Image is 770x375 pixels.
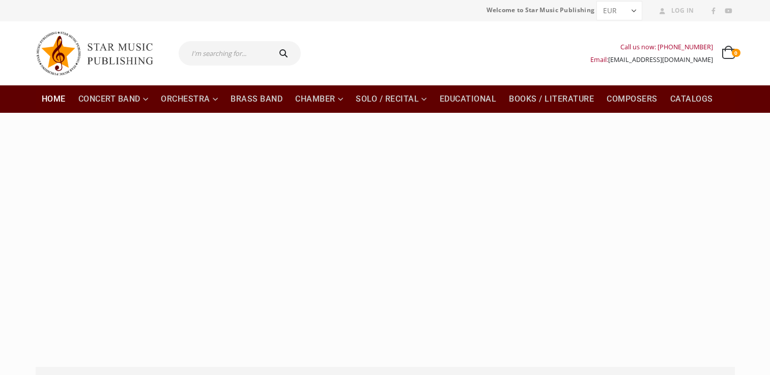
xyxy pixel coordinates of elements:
button: Search [269,41,301,66]
a: Books / Literature [503,85,600,113]
a: Home [36,85,72,113]
a: Youtube [722,5,735,18]
img: Star Music Publishing [36,26,163,80]
a: [EMAIL_ADDRESS][DOMAIN_NAME] [608,55,713,64]
a: Concert Band [72,85,155,113]
span: 0 [732,49,740,57]
a: Educational [434,85,503,113]
a: Log In [655,4,694,17]
div: Call us now: [PHONE_NUMBER] [590,41,713,53]
input: I'm searching for... [179,41,269,66]
a: Composers [601,85,664,113]
a: Chamber [289,85,349,113]
a: Solo / Recital [350,85,433,113]
a: Catalogs [664,85,719,113]
div: Email: [590,53,713,66]
a: Orchestra [155,85,224,113]
span: Welcome to Star Music Publishing [487,3,595,18]
a: Facebook [707,5,720,18]
a: Brass Band [224,85,289,113]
